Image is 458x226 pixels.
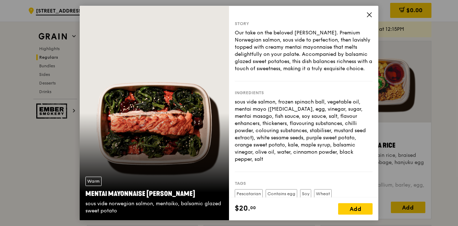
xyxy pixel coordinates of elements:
label: Soy [300,189,311,198]
div: Ingredients [235,90,373,96]
label: Contains egg [266,189,297,198]
div: Our take on the beloved [PERSON_NAME]. Premium Norwegian salmon, sous vide to perfection, then la... [235,29,373,72]
div: Story [235,21,373,27]
label: Wheat [314,189,332,198]
div: Mentai Mayonnaise [PERSON_NAME] [85,189,223,199]
div: Warm [85,177,102,186]
label: Pescatarian [235,189,263,198]
div: sous vide salmon, frozen spinach ball, vegetable oil, mentai mayo ([MEDICAL_DATA], egg, vinegar, ... [235,98,373,163]
span: $20. [235,203,250,214]
div: sous vide norwegian salmon, mentaiko, balsamic glazed sweet potato [85,200,223,215]
div: Add [338,203,373,215]
span: 00 [250,205,256,211]
div: Tags [235,181,373,186]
